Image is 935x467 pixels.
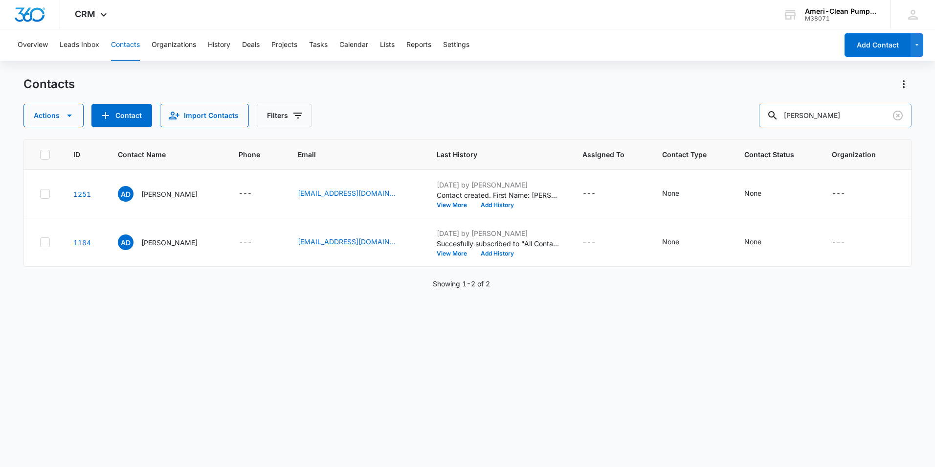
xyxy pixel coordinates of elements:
[805,15,876,22] div: account id
[75,9,95,19] span: CRM
[443,29,469,61] button: Settings
[242,29,260,61] button: Deals
[309,29,328,61] button: Tasks
[60,29,99,61] button: Leads Inbox
[744,188,761,198] div: None
[73,190,91,198] a: Navigate to contact details page for Angy Diaz
[152,29,196,61] button: Organizations
[832,236,863,248] div: Organization - - Select to Edit Field
[118,234,134,250] span: AD
[298,236,396,247] a: [EMAIL_ADDRESS][DOMAIN_NAME]
[744,188,779,200] div: Contact Status - None - Select to Edit Field
[298,188,396,198] a: [EMAIL_ADDRESS][DOMAIN_NAME]
[474,251,521,257] button: Add History
[437,180,559,190] p: [DATE] by [PERSON_NAME]
[437,202,474,208] button: View More
[662,236,679,247] div: None
[298,149,399,160] span: Email
[23,104,84,127] button: Actions
[582,236,613,248] div: Assigned To - - Select to Edit Field
[582,188,596,200] div: ---
[118,186,134,202] span: AD
[141,189,198,199] p: [PERSON_NAME]
[582,188,613,200] div: Assigned To - - Select to Edit Field
[759,104,912,127] input: Search Contacts
[118,149,201,160] span: Contact Name
[744,236,779,248] div: Contact Status - None - Select to Edit Field
[73,238,91,247] a: Navigate to contact details page for Angy Diaz
[744,236,761,247] div: None
[380,29,395,61] button: Lists
[890,108,906,123] button: Clear
[239,236,269,248] div: Phone - - Select to Edit Field
[437,238,559,249] p: Succesfully subscribed to "All Contacts".
[339,29,368,61] button: Calendar
[437,149,545,160] span: Last History
[662,188,679,198] div: None
[73,149,80,160] span: ID
[271,29,297,61] button: Projects
[474,202,521,208] button: Add History
[437,228,559,238] p: [DATE] by [PERSON_NAME]
[239,188,252,200] div: ---
[118,186,215,202] div: Contact Name - Angy Diaz - Select to Edit Field
[239,149,260,160] span: Phone
[845,33,911,57] button: Add Contact
[406,29,431,61] button: Reports
[662,188,697,200] div: Contact Type - None - Select to Edit Field
[662,149,707,160] span: Contact Type
[111,29,140,61] button: Contacts
[298,236,413,248] div: Email - adiaz@pmasflorida.com - Select to Edit Field
[239,188,269,200] div: Phone - - Select to Edit Field
[832,149,876,160] span: Organization
[160,104,249,127] button: Import Contacts
[91,104,152,127] button: Add Contact
[23,77,75,92] h1: Contacts
[832,188,863,200] div: Organization - - Select to Edit Field
[208,29,230,61] button: History
[582,149,624,160] span: Assigned To
[257,104,312,127] button: Filters
[141,237,198,248] p: [PERSON_NAME]
[18,29,48,61] button: Overview
[298,188,413,200] div: Email - angy@pmasflorida.com - Select to Edit Field
[239,236,252,248] div: ---
[582,236,596,248] div: ---
[896,76,912,92] button: Actions
[832,188,845,200] div: ---
[832,236,845,248] div: ---
[805,7,876,15] div: account name
[118,234,215,250] div: Contact Name - Angy Diaz - Select to Edit Field
[437,251,474,257] button: View More
[433,279,490,289] p: Showing 1-2 of 2
[437,190,559,200] p: Contact created. First Name: [PERSON_NAME] Last Name: [PERSON_NAME] Email: [EMAIL_ADDRESS][DOMAIN...
[662,236,697,248] div: Contact Type - None - Select to Edit Field
[744,149,794,160] span: Contact Status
